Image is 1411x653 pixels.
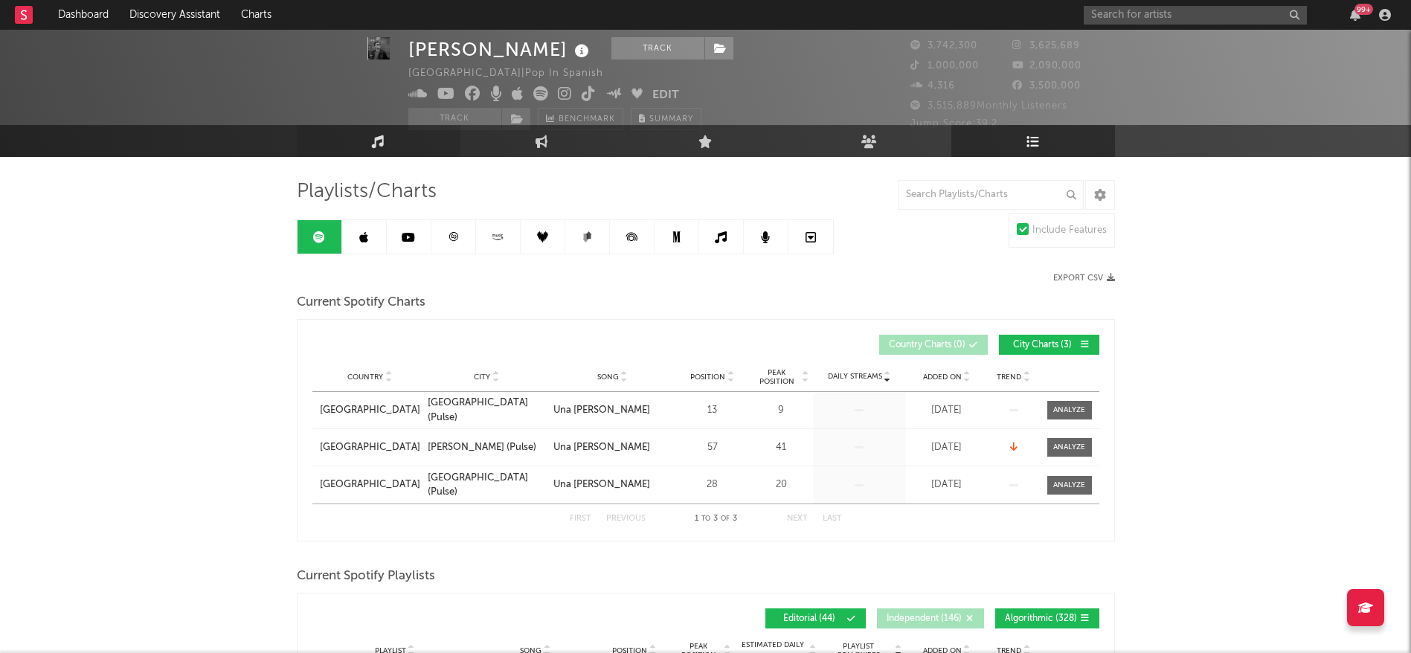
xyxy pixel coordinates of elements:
div: [DATE] [910,440,984,455]
span: 2,090,000 [1012,61,1081,71]
button: Track [611,37,704,59]
span: City [474,373,490,382]
span: to [701,515,710,522]
div: Una [PERSON_NAME] [553,477,650,492]
div: 13 [679,403,746,418]
div: [PERSON_NAME] (Pulse) [428,440,536,455]
input: Search Playlists/Charts [898,180,1084,210]
button: Previous [606,515,646,523]
a: [GEOGRAPHIC_DATA] [320,403,420,418]
div: [PERSON_NAME] [408,37,593,62]
div: [DATE] [910,477,984,492]
span: Daily Streams [828,371,882,382]
button: Editorial(44) [765,608,866,628]
span: City Charts ( 3 ) [1009,341,1077,350]
span: Algorithmic ( 328 ) [1005,614,1077,623]
button: Summary [631,108,701,130]
span: Song [597,373,619,382]
button: Edit [652,86,679,105]
span: Peak Position [753,368,800,386]
span: 4,316 [910,81,955,91]
a: Una [PERSON_NAME] [553,440,672,455]
div: 9 [753,403,809,418]
div: Una [PERSON_NAME] [553,403,650,418]
span: Editorial ( 44 ) [775,614,843,623]
button: 99+ [1350,9,1360,21]
a: Benchmark [538,108,623,130]
button: Export CSV [1053,274,1115,283]
button: Algorithmic(328) [995,608,1099,628]
span: Position [690,373,725,382]
span: Trend [997,373,1021,382]
span: Country [347,373,383,382]
button: Last [823,515,842,523]
span: Summary [649,115,693,123]
div: 28 [679,477,746,492]
button: Independent(146) [877,608,984,628]
input: Search for artists [1084,6,1307,25]
div: [DATE] [910,403,984,418]
span: 1,000,000 [910,61,979,71]
a: [GEOGRAPHIC_DATA] [320,440,420,455]
a: [GEOGRAPHIC_DATA] [320,477,420,492]
a: Una [PERSON_NAME] [553,477,672,492]
span: Current Spotify Playlists [297,567,435,585]
button: Next [787,515,808,523]
span: Playlists/Charts [297,183,437,201]
span: Country Charts ( 0 ) [889,341,965,350]
span: Current Spotify Charts [297,294,425,312]
span: of [721,515,730,522]
button: City Charts(3) [999,335,1099,355]
div: [GEOGRAPHIC_DATA] | Pop in Spanish [408,65,620,83]
span: 3,625,689 [1012,41,1080,51]
div: 1 3 3 [675,510,757,528]
div: Include Features [1032,222,1107,239]
span: 3,742,300 [910,41,977,51]
span: Jump Score: 39.2 [910,119,997,129]
div: 57 [679,440,746,455]
span: 3,515,889 Monthly Listeners [910,101,1067,111]
button: Country Charts(0) [879,335,988,355]
span: Added On [923,373,962,382]
div: Una [PERSON_NAME] [553,440,650,455]
span: Independent ( 146 ) [887,614,962,623]
div: 20 [753,477,809,492]
button: First [570,515,591,523]
a: Una [PERSON_NAME] [553,403,672,418]
button: Track [408,108,501,130]
span: 3,500,000 [1012,81,1081,91]
a: [GEOGRAPHIC_DATA] (Pulse) [428,471,546,500]
a: [GEOGRAPHIC_DATA] (Pulse) [428,396,546,425]
div: 99 + [1354,4,1373,15]
span: Benchmark [559,111,615,129]
div: 41 [753,440,809,455]
a: [PERSON_NAME] (Pulse) [428,440,546,455]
